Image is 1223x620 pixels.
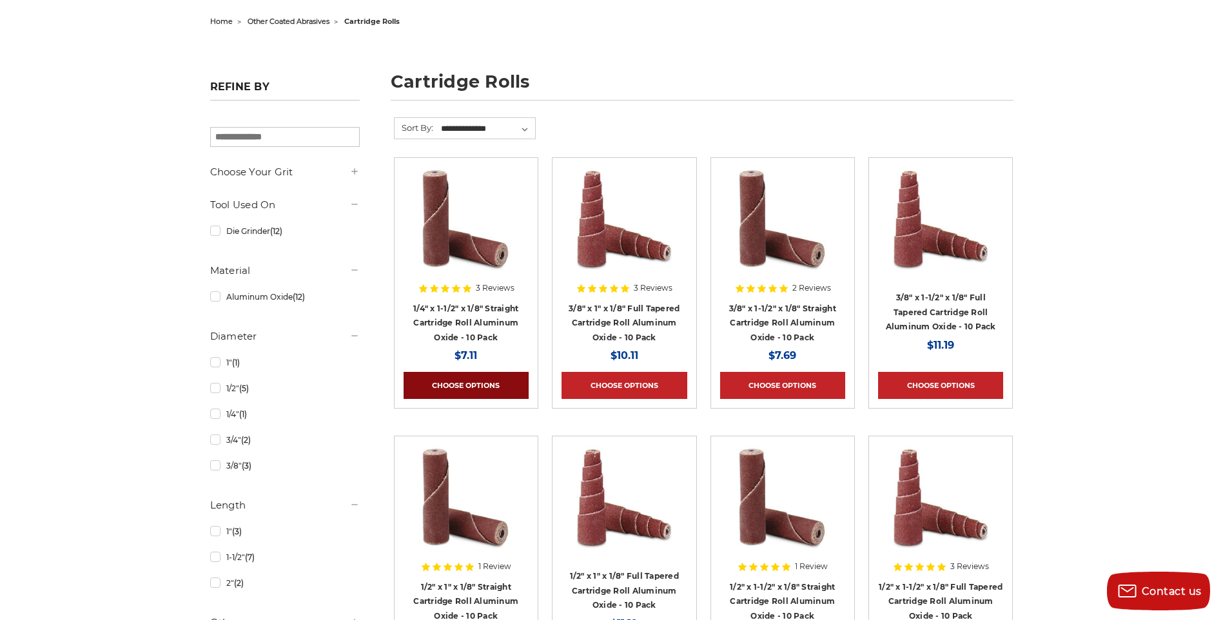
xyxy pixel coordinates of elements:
a: 2" [210,572,360,594]
span: (12) [270,226,282,236]
a: 1/2" x 1" x 1/8" Full Tapered Cartridge Roll Aluminum Oxide - 10 Pack [570,571,679,610]
h5: Material [210,263,360,278]
a: Choose Options [562,372,687,399]
a: 3/8" x 1-1/2" x 1/8" Full Tapered Cartridge Roll Aluminum Oxide - 10 Pack [886,293,996,331]
a: other coated abrasives [248,17,329,26]
img: Cartridge Roll 1/2" x 1" x 1/8" Full Tapered [572,445,676,548]
a: 3/4" [210,429,360,451]
img: Cartridge Roll 1/4" x 1-1/2" x 1/8" Straight [415,167,518,270]
h1: cartridge rolls [391,73,1013,101]
span: (3) [242,461,251,470]
span: (5) [239,383,249,393]
span: $7.69 [768,349,796,362]
a: Die Grinder [210,220,360,242]
img: Cartridge Roll 3/8" x 1-1/2" x 1/8" Straight [731,167,834,270]
a: Cartridge Roll 1/2" x 1" x 1/8" Full Tapered [562,445,687,570]
img: Cartridge Roll 1/2" x 1-1/2" x 1/8" Straight [731,445,834,548]
h5: Choose Your Grit [210,164,360,180]
a: Cartridge Roll 1/2" x 1" x 1/8" Straight [404,445,529,570]
a: Cartridge Roll 1/2" x 1-1/2" x 1/8" Full Tapered [878,445,1003,570]
span: (1) [239,409,247,419]
img: Cartridge Roll 1/2" x 1" x 1/8" Straight [415,445,518,548]
h5: Length [210,498,360,513]
span: (2) [234,578,244,588]
span: (1) [232,358,240,367]
span: (12) [293,292,305,302]
a: Cartridge Roll 3/8" x 1-1/2" x 1/8" Full Tapered [878,167,1003,292]
span: (3) [232,527,242,536]
a: 1/4" x 1-1/2" x 1/8" Straight Cartridge Roll Aluminum Oxide - 10 Pack [413,304,518,342]
span: $10.11 [611,349,638,362]
h5: Diameter [210,329,360,344]
button: Contact us [1107,572,1210,610]
span: (7) [245,552,255,562]
a: 1/2" [210,377,360,400]
span: Contact us [1142,585,1202,597]
a: Cartridge Roll 3/8" x 1-1/2" x 1/8" Straight [720,167,845,292]
a: 1-1/2" [210,546,360,568]
a: Choose Options [720,372,845,399]
a: 3/8" x 1-1/2" x 1/8" Straight Cartridge Roll Aluminum Oxide - 10 Pack [729,304,836,342]
a: 3/8" x 1" x 1/8" Full Tapered Cartridge Roll Aluminum Oxide - 10 Pack [569,304,680,342]
img: Cartridge Roll 3/8" x 1-1/2" x 1/8" Full Tapered [889,167,992,270]
img: Cartridge Roll 1/2" x 1-1/2" x 1/8" Full Tapered [889,445,992,548]
img: Cartridge Roll 3/8" x 1" x 1/8" Full Tapered [572,167,676,270]
span: (2) [241,435,251,445]
a: Cartridge Roll 1/2" x 1-1/2" x 1/8" Straight [720,445,845,570]
a: Choose Options [878,372,1003,399]
select: Sort By: [439,119,535,139]
a: home [210,17,233,26]
a: Cartridge Roll 3/8" x 1" x 1/8" Full Tapered [562,167,687,292]
h5: Refine by [210,81,360,101]
a: 1" [210,351,360,374]
span: cartridge rolls [344,17,400,26]
a: 3/8" [210,454,360,477]
a: Cartridge Roll 1/4" x 1-1/2" x 1/8" Straight [404,167,529,292]
a: Aluminum Oxide [210,286,360,308]
span: $11.19 [927,339,954,351]
a: 1" [210,520,360,543]
a: Choose Options [404,372,529,399]
span: $7.11 [455,349,477,362]
label: Sort By: [395,118,433,137]
h5: Tool Used On [210,197,360,213]
a: 1/4" [210,403,360,425]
